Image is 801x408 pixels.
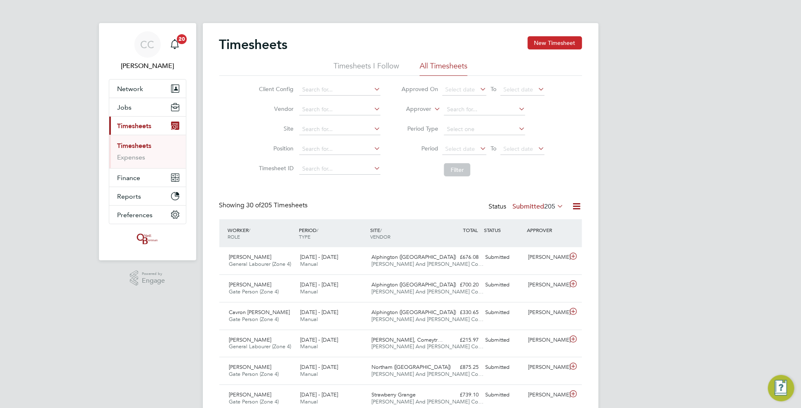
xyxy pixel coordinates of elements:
[525,333,568,347] div: [PERSON_NAME]
[482,333,525,347] div: Submitted
[142,270,165,277] span: Powered by
[256,85,294,93] label: Client Config
[525,223,568,237] div: APPROVER
[177,34,187,44] span: 20
[525,251,568,264] div: [PERSON_NAME]
[300,309,338,316] span: [DATE] - [DATE]
[545,202,556,211] span: 205
[256,145,294,152] label: Position
[117,153,146,161] a: Expenses
[300,370,318,378] span: Manual
[439,333,482,347] div: £215.97
[482,361,525,374] div: Submitted
[488,143,499,154] span: To
[141,39,155,50] span: CC
[109,206,186,224] button: Preferences
[256,125,294,132] label: Site
[380,227,382,233] span: /
[109,187,186,205] button: Reports
[117,122,152,130] span: Timesheets
[401,145,438,152] label: Period
[229,363,272,370] span: [PERSON_NAME]
[99,23,196,260] nav: Main navigation
[445,86,475,93] span: Select date
[299,163,381,175] input: Search for...
[528,36,582,49] button: New Timesheet
[109,135,186,168] div: Timesheets
[439,306,482,319] div: £330.65
[299,84,381,96] input: Search for...
[135,232,159,246] img: oneillandbrennan-logo-retina.png
[482,306,525,319] div: Submitted
[109,61,186,71] span: Charlotte Carter
[503,86,533,93] span: Select date
[219,36,288,53] h2: Timesheets
[109,117,186,135] button: Timesheets
[768,375,794,401] button: Engage Resource Center
[371,253,456,260] span: Alphington ([GEOGRAPHIC_DATA])
[256,105,294,113] label: Vendor
[300,253,338,260] span: [DATE] - [DATE]
[371,281,456,288] span: Alphington ([GEOGRAPHIC_DATA])
[334,61,399,76] li: Timesheets I Follow
[109,80,186,98] button: Network
[117,192,141,200] span: Reports
[249,227,251,233] span: /
[229,370,279,378] span: Gate Person (Zone 4)
[513,202,564,211] label: Submitted
[229,398,279,405] span: Gate Person (Zone 4)
[299,143,381,155] input: Search for...
[229,336,272,343] span: [PERSON_NAME]
[370,233,390,240] span: VENDOR
[130,270,165,286] a: Powered byEngage
[444,124,525,135] input: Select one
[401,125,438,132] label: Period Type
[300,260,318,267] span: Manual
[445,145,475,152] span: Select date
[117,85,143,93] span: Network
[371,260,484,267] span: [PERSON_NAME] And [PERSON_NAME] Co…
[109,98,186,116] button: Jobs
[229,288,279,295] span: Gate Person (Zone 4)
[525,306,568,319] div: [PERSON_NAME]
[371,343,484,350] span: [PERSON_NAME] And [PERSON_NAME] Co…
[482,278,525,292] div: Submitted
[109,169,186,187] button: Finance
[444,104,525,115] input: Search for...
[420,61,467,76] li: All Timesheets
[229,316,279,323] span: Gate Person (Zone 4)
[300,391,338,398] span: [DATE] - [DATE]
[229,253,272,260] span: [PERSON_NAME]
[371,391,416,398] span: Strawberry Grange
[300,288,318,295] span: Manual
[256,164,294,172] label: Timesheet ID
[371,309,456,316] span: Alphington ([GEOGRAPHIC_DATA])
[117,103,132,111] span: Jobs
[300,281,338,288] span: [DATE] - [DATE]
[226,223,297,244] div: WORKER
[525,388,568,402] div: [PERSON_NAME]
[229,391,272,398] span: [PERSON_NAME]
[463,227,478,233] span: TOTAL
[371,336,443,343] span: [PERSON_NAME], Comeytr…
[109,31,186,71] a: CC[PERSON_NAME]
[117,142,152,150] a: Timesheets
[482,251,525,264] div: Submitted
[219,201,310,210] div: Showing
[229,343,291,350] span: General Labourer (Zone 4)
[371,316,484,323] span: [PERSON_NAME] And [PERSON_NAME] Co…
[439,361,482,374] div: £875.25
[229,281,272,288] span: [PERSON_NAME]
[247,201,308,209] span: 205 Timesheets
[439,251,482,264] div: £676.08
[300,316,318,323] span: Manual
[489,201,566,213] div: Status
[117,211,153,219] span: Preferences
[444,163,470,176] button: Filter
[109,232,186,246] a: Go to home page
[247,201,261,209] span: 30 of
[228,233,240,240] span: ROLE
[300,363,338,370] span: [DATE] - [DATE]
[394,105,431,113] label: Approver
[368,223,439,244] div: SITE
